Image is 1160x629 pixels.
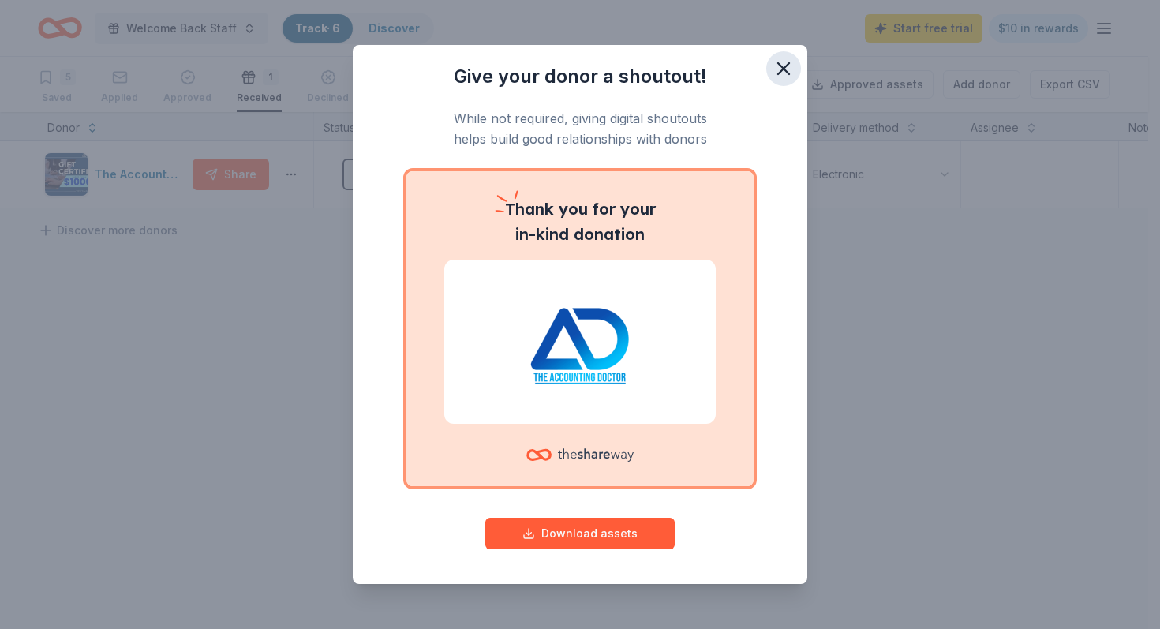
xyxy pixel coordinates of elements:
[485,518,675,549] button: Download assets
[384,64,776,89] h3: Give your donor a shoutout!
[505,199,554,219] span: Thank
[463,291,697,392] img: The Accounting Doctor
[384,108,776,150] p: While not required, giving digital shoutouts helps build good relationships with donors
[444,197,716,247] p: you for your in-kind donation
